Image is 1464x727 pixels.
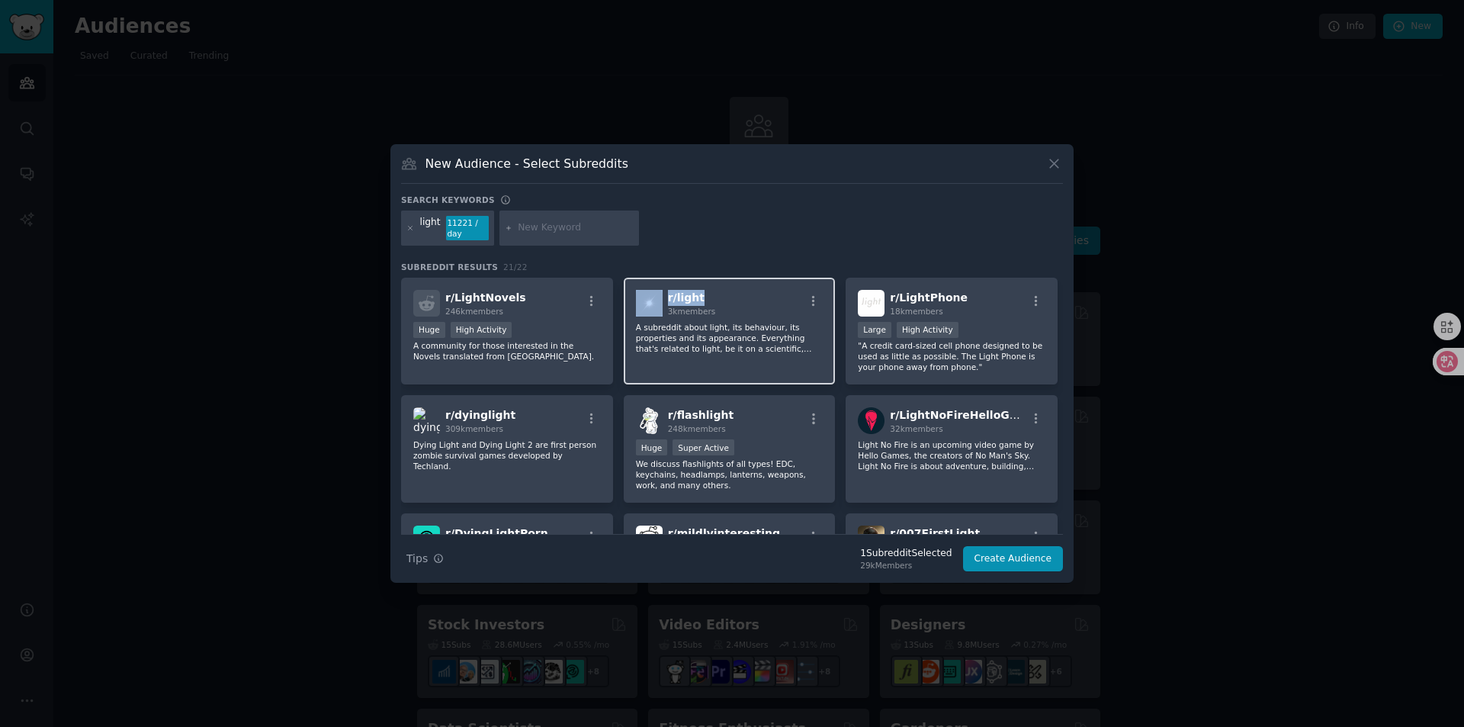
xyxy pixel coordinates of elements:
div: Huge [636,439,668,455]
p: "A credit card-sized cell phone designed to be used as little as possible. The Light Phone is you... [858,340,1045,372]
button: Tips [401,545,449,572]
p: A subreddit about light, its behaviour, its properties and its appearance. Everything that's rela... [636,322,823,354]
span: 21 / 22 [503,262,528,272]
div: High Activity [897,322,958,338]
img: LightNoFireHelloGames [858,407,884,434]
span: r/ flashlight [668,409,734,421]
span: Tips [406,551,428,567]
img: flashlight [636,407,663,434]
h3: Search keywords [401,195,495,205]
div: 11221 / day [446,216,489,240]
img: dyinglight [413,407,440,434]
p: We discuss flashlights of all types! EDC, keychains, headlamps, lanterns, weapons, work, and many... [636,458,823,491]
p: Light No Fire is an upcoming video game by Hello Games, the creators of No Man's Sky. Light No Fi... [858,439,1045,471]
div: 1 Subreddit Selected [860,547,952,561]
span: r/ LightNovels [445,291,526,304]
span: r/ LightPhone [890,291,968,304]
button: Create Audience [963,546,1064,572]
div: Huge [413,322,445,338]
img: LightPhone [858,290,884,317]
h3: New Audience - Select Subreddits [425,156,628,172]
span: Subreddit Results [401,262,498,272]
span: r/ DyingLightPorn [445,527,548,539]
div: Large [858,322,891,338]
span: 248k members [668,424,726,433]
span: r/ 007FirstLight [890,527,980,539]
p: A community for those interested in the Novels translated from [GEOGRAPHIC_DATA]. [413,340,601,362]
img: mildlyinteresting [636,526,663,552]
span: r/ LightNoFireHelloGames [890,409,1041,421]
div: High Activity [451,322,512,338]
div: 29k Members [860,560,952,571]
span: r/ dyinglight [445,409,515,421]
img: DyingLightPorn [413,526,440,552]
span: 3k members [668,307,716,316]
span: 18k members [890,307,942,316]
img: 007FirstLight [858,526,884,552]
div: Super Active [673,439,734,455]
span: 32k members [890,424,942,433]
input: New Keyword [518,221,634,235]
span: r/ light [668,291,705,304]
p: Dying Light and Dying Light 2 are first person zombie survival games developed by Techland. [413,439,601,471]
span: 309k members [445,424,503,433]
div: light [420,216,441,240]
span: r/ mildlyinteresting [668,527,780,539]
img: light [636,290,663,317]
span: 246k members [445,307,503,316]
